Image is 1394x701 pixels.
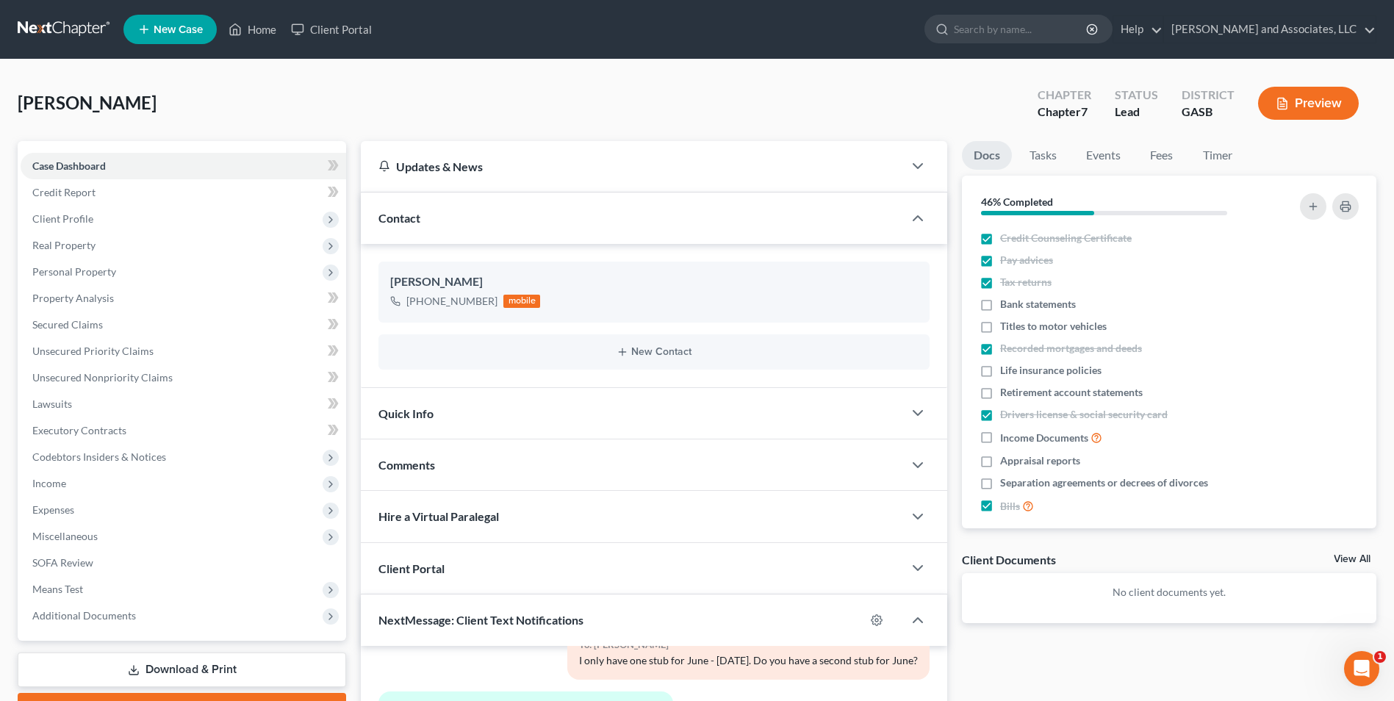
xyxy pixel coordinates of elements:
span: Case Dashboard [32,159,106,172]
span: Titles to motor vehicles [1000,319,1107,334]
span: Drivers license & social security card [1000,407,1168,422]
a: Tasks [1018,141,1068,170]
span: Recorded mortgages and deeds [1000,341,1142,356]
a: Events [1074,141,1132,170]
span: NextMessage: Client Text Notifications [378,613,583,627]
span: Comments [378,458,435,472]
a: Fees [1138,141,1185,170]
span: Quick Info [378,406,434,420]
span: Bills [1000,499,1020,514]
span: [PERSON_NAME] [18,92,157,113]
a: Property Analysis [21,285,346,312]
div: Client Documents [962,552,1056,567]
span: Credit Counseling Certificate [1000,231,1132,245]
a: Unsecured Nonpriority Claims [21,364,346,391]
p: No client documents yet. [974,585,1365,600]
span: SOFA Review [32,556,93,569]
span: Unsecured Nonpriority Claims [32,371,173,384]
span: Property Analysis [32,292,114,304]
div: Lead [1115,104,1158,121]
a: Credit Report [21,179,346,206]
a: Executory Contracts [21,417,346,444]
span: Real Property [32,239,96,251]
span: Executory Contracts [32,424,126,436]
span: Unsecured Priority Claims [32,345,154,357]
span: Miscellaneous [32,530,98,542]
a: Home [221,16,284,43]
a: Download & Print [18,653,346,687]
a: Timer [1191,141,1244,170]
span: Bank statements [1000,297,1076,312]
button: Preview [1258,87,1359,120]
span: 1 [1374,651,1386,663]
button: New Contact [390,346,918,358]
strong: 46% Completed [981,195,1053,208]
a: Unsecured Priority Claims [21,338,346,364]
div: Chapter [1038,104,1091,121]
div: mobile [503,295,540,308]
span: Contact [378,211,420,225]
div: [PHONE_NUMBER] [406,294,497,309]
span: Separation agreements or decrees of divorces [1000,475,1208,490]
span: Income [32,477,66,489]
span: Retirement account statements [1000,385,1143,400]
a: Case Dashboard [21,153,346,179]
span: Life insurance policies [1000,363,1102,378]
a: Secured Claims [21,312,346,338]
a: Help [1113,16,1163,43]
div: GASB [1182,104,1235,121]
div: [PERSON_NAME] [390,273,918,291]
span: Income Documents [1000,431,1088,445]
a: Docs [962,141,1012,170]
span: Appraisal reports [1000,453,1080,468]
span: Personal Property [32,265,116,278]
span: Client Portal [378,561,445,575]
a: Client Portal [284,16,379,43]
span: Pay advices [1000,253,1053,267]
span: Means Test [32,583,83,595]
a: Lawsuits [21,391,346,417]
span: Tax returns [1000,275,1052,290]
div: Updates & News [378,159,885,174]
span: Expenses [32,503,74,516]
a: SOFA Review [21,550,346,576]
span: Client Profile [32,212,93,225]
div: Status [1115,87,1158,104]
span: Secured Claims [32,318,103,331]
div: I only have one stub for June - [DATE]. Do you have a second stub for June? [579,653,918,668]
div: Chapter [1038,87,1091,104]
div: District [1182,87,1235,104]
a: View All [1334,554,1370,564]
span: Credit Report [32,186,96,198]
input: Search by name... [954,15,1088,43]
span: Hire a Virtual Paralegal [378,509,499,523]
span: Additional Documents [32,609,136,622]
iframe: Intercom live chat [1344,651,1379,686]
span: Lawsuits [32,398,72,410]
span: 7 [1081,104,1088,118]
span: Codebtors Insiders & Notices [32,450,166,463]
span: New Case [154,24,203,35]
a: [PERSON_NAME] and Associates, LLC [1164,16,1376,43]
